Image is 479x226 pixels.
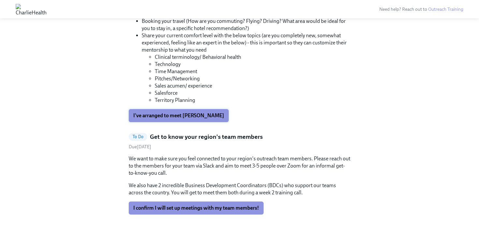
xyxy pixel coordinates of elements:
[155,89,350,97] li: Salesforce
[16,4,47,14] img: CharlieHealth
[133,205,259,211] span: I confirm I will set up meetings with my team members!
[142,32,350,104] li: Share your current comfort level with the below topics (are you completely new, somewhat experien...
[155,75,350,82] li: Pitches/Networking
[155,97,350,104] li: Territory Planning
[155,68,350,75] li: Time Management
[155,61,350,68] li: Technology
[428,7,463,12] a: Outreach Training
[129,144,151,150] span: Wednesday, October 8th 2025, 10:00 am
[150,133,263,141] h5: Get to know your region's team members
[129,133,350,150] a: To DoGet to know your region's team membersDue[DATE]
[129,202,264,215] button: I confirm I will set up meetings with my team members!
[155,82,350,89] li: Sales acumen/ experience
[129,182,350,196] p: We also have 2 incredible Business Development Coordinators (BDCs) who support our teams across t...
[129,155,350,177] p: We want to make sure you feel connected to your region's outreach team members. Please reach out ...
[155,54,350,61] li: Clinical terminology/ Behavioral health
[142,18,350,32] li: Booking your travel (How are you commuting? Flying? Driving? What area would be ideal for you to ...
[133,112,224,119] span: I've arranged to meet [PERSON_NAME]
[129,109,229,122] button: I've arranged to meet [PERSON_NAME]
[129,134,147,139] span: To Do
[379,7,463,12] span: Need help? Reach out to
